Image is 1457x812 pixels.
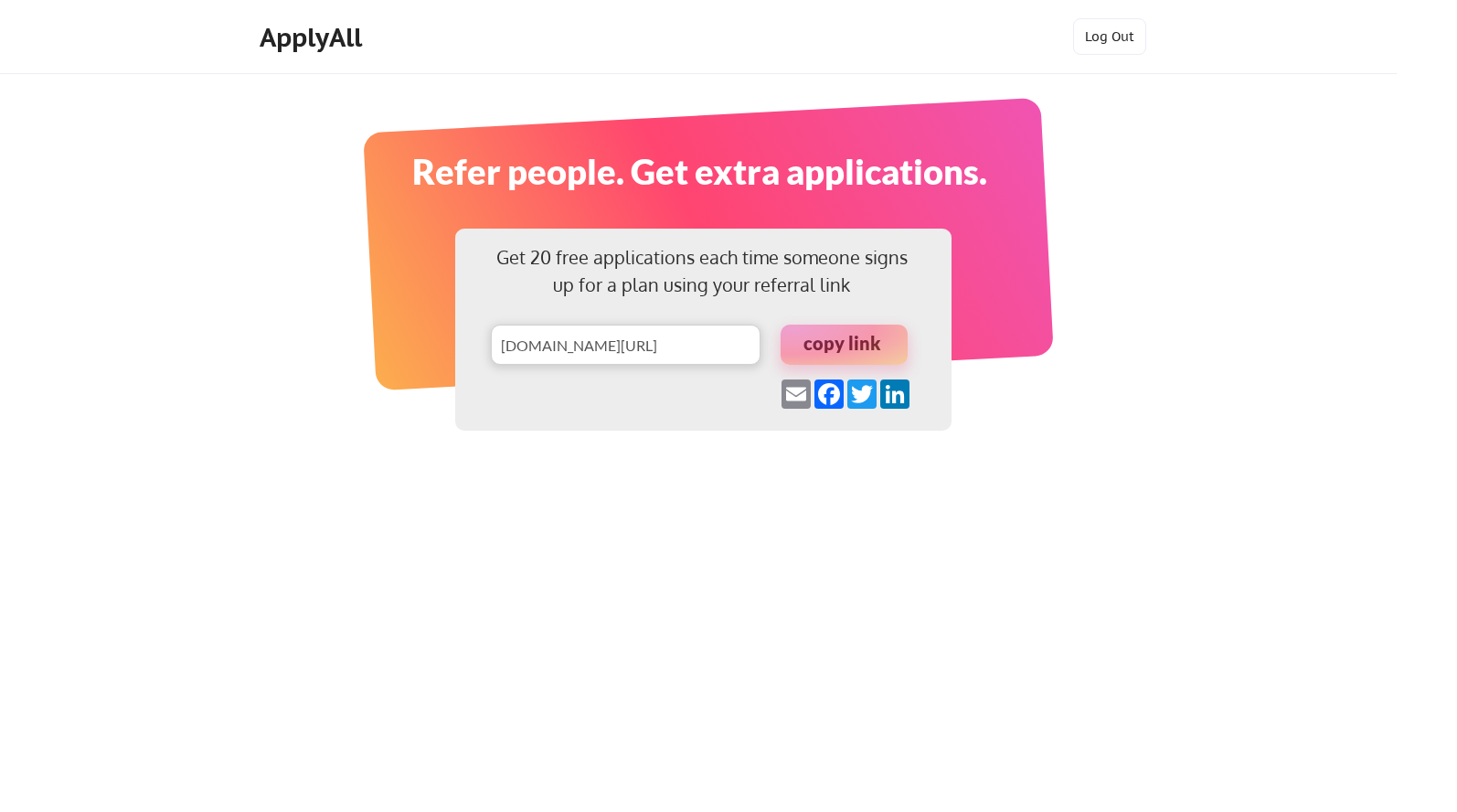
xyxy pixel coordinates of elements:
[813,379,845,409] a: Facebook
[845,379,878,409] a: Twitter
[1073,18,1146,55] button: Log Out
[491,243,912,298] div: Get 20 free applications each time someone signs up for a plan using your referral link
[218,145,1183,198] div: Refer people. Get extra applications.
[878,379,911,409] a: LinkedIn
[780,379,813,409] a: Email
[260,22,367,53] div: ApplyAll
